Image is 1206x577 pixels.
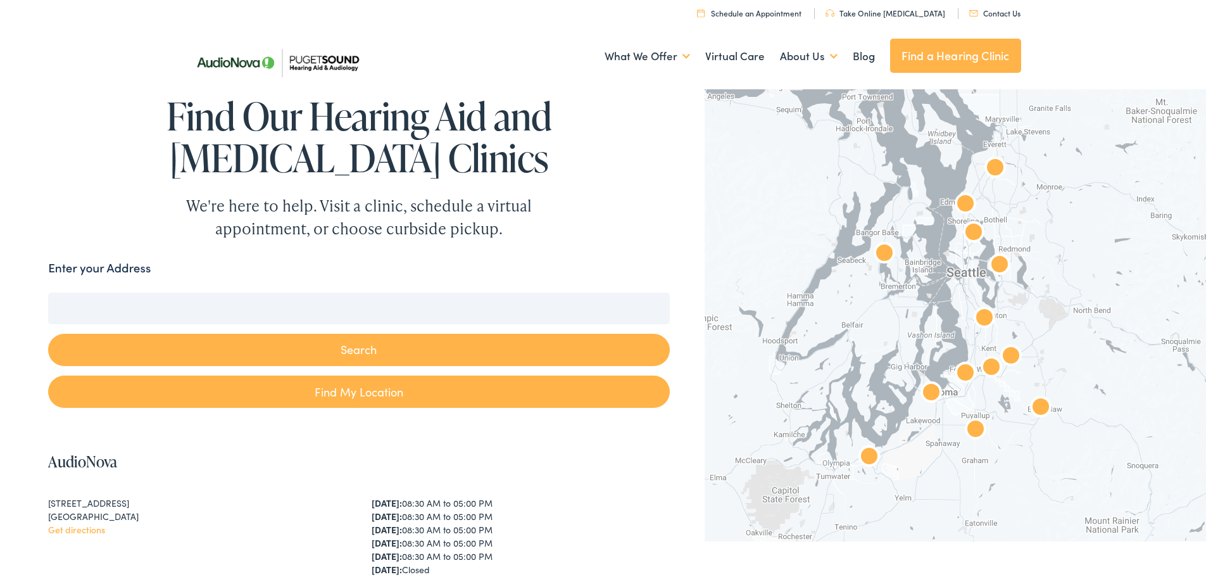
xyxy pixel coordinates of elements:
[969,10,978,16] img: utility icon
[890,39,1021,73] a: Find a Hearing Clinic
[48,376,669,408] a: Find My Location
[372,536,402,549] strong: [DATE]:
[48,259,151,277] label: Enter your Address
[854,443,884,473] div: AudioNova
[826,8,945,18] a: Take Online [MEDICAL_DATA]
[916,379,946,409] div: AudioNova
[950,359,981,390] div: AudioNova
[48,510,346,523] div: [GEOGRAPHIC_DATA]
[958,219,989,249] div: AudioNova
[960,415,991,446] div: AudioNova
[48,293,669,324] input: Enter your address or zip code
[780,33,838,80] a: About Us
[869,239,900,270] div: AudioNova
[48,334,669,366] button: Search
[372,523,402,536] strong: [DATE]:
[969,304,1000,334] div: AudioNova
[48,451,117,472] a: AudioNova
[1026,393,1056,424] div: AudioNova
[372,510,402,523] strong: [DATE]:
[605,33,690,80] a: What We Offer
[976,353,1007,384] div: AudioNova
[980,154,1010,184] div: Puget Sound Hearing Aid &#038; Audiology by AudioNova
[372,497,402,509] strong: [DATE]:
[372,563,402,576] strong: [DATE]:
[156,194,562,240] div: We're here to help. Visit a clinic, schedule a virtual appointment, or choose curbside pickup.
[697,8,801,18] a: Schedule an Appointment
[48,95,669,179] h1: Find Our Hearing Aid and [MEDICAL_DATA] Clinics
[826,10,834,17] img: utility icon
[969,8,1021,18] a: Contact Us
[372,550,402,562] strong: [DATE]:
[48,523,105,536] a: Get directions
[996,342,1026,372] div: AudioNova
[697,9,705,17] img: utility icon
[48,497,346,510] div: [STREET_ADDRESS]
[950,190,981,220] div: AudioNova
[853,33,875,80] a: Blog
[984,251,1015,281] div: AudioNova
[705,33,765,80] a: Virtual Care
